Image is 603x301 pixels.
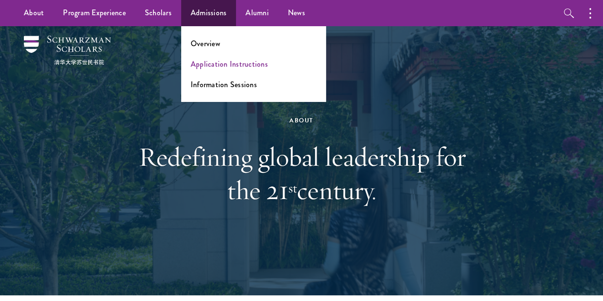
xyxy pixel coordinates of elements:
[288,180,297,196] sup: st
[191,38,220,49] a: Overview
[24,36,111,65] img: Schwarzman Scholars
[191,79,257,90] a: Information Sessions
[137,115,466,126] div: About
[137,140,466,207] h1: Redefining global leadership for the 21 century.
[191,59,268,70] a: Application Instructions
